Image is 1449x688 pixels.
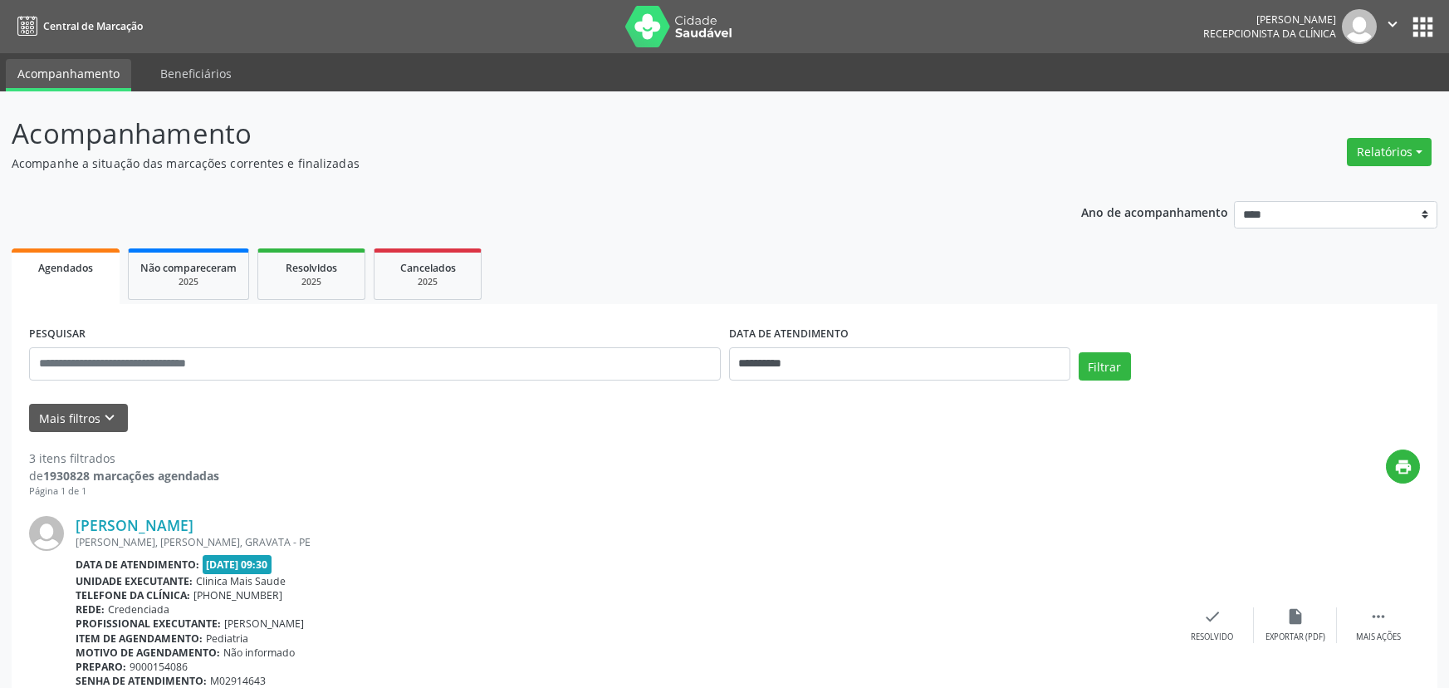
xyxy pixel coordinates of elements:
b: Unidade executante: [76,574,193,588]
img: img [1342,9,1377,44]
div: Resolvido [1191,631,1233,643]
span: Clinica Mais Saude [196,574,286,588]
strong: 1930828 marcações agendadas [43,468,219,484]
span: Não informado [223,646,295,660]
a: [PERSON_NAME] [76,516,193,534]
div: Página 1 de 1 [29,484,219,499]
div: 2025 [386,276,469,288]
span: Pediatria [206,631,248,646]
span: Central de Marcação [43,19,143,33]
div: 2025 [140,276,237,288]
i: keyboard_arrow_down [100,409,119,427]
a: Acompanhamento [6,59,131,91]
b: Preparo: [76,660,126,674]
b: Data de atendimento: [76,558,199,572]
div: 3 itens filtrados [29,450,219,467]
b: Motivo de agendamento: [76,646,220,660]
p: Acompanhe a situação das marcações correntes e finalizadas [12,155,1010,172]
button: print [1386,450,1420,484]
b: Rede: [76,602,105,617]
button: Mais filtroskeyboard_arrow_down [29,404,128,433]
div: de [29,467,219,484]
p: Ano de acompanhamento [1081,201,1228,222]
button: Filtrar [1079,352,1131,381]
a: Central de Marcação [12,12,143,40]
span: M02914643 [210,674,266,688]
b: Telefone da clínica: [76,588,190,602]
span: Recepcionista da clínica [1203,27,1336,41]
span: Não compareceram [140,261,237,275]
span: [PHONE_NUMBER] [193,588,282,602]
div: [PERSON_NAME], [PERSON_NAME], GRAVATA - PE [76,535,1171,549]
div: Mais ações [1356,631,1401,643]
div: [PERSON_NAME] [1203,12,1336,27]
button: apps [1408,12,1437,42]
button: Relatórios [1347,138,1432,166]
span: Resolvidos [286,261,337,275]
b: Senha de atendimento: [76,674,207,688]
i:  [1369,607,1388,626]
span: Credenciada [108,602,169,617]
i:  [1383,15,1402,33]
i: check [1203,607,1221,626]
label: PESQUISAR [29,322,86,347]
b: Item de agendamento: [76,631,203,646]
button:  [1377,9,1408,44]
div: 2025 [270,276,353,288]
span: Cancelados [400,261,456,275]
a: Beneficiários [149,59,243,88]
span: Agendados [38,261,93,275]
span: [DATE] 09:30 [203,555,272,574]
label: DATA DE ATENDIMENTO [729,322,849,347]
img: img [29,516,64,551]
i: insert_drive_file [1286,607,1305,626]
div: Exportar (PDF) [1265,631,1325,643]
b: Profissional executante: [76,617,221,631]
span: [PERSON_NAME] [224,617,304,631]
span: 9000154086 [130,660,188,674]
i: print [1394,458,1412,476]
p: Acompanhamento [12,113,1010,155]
